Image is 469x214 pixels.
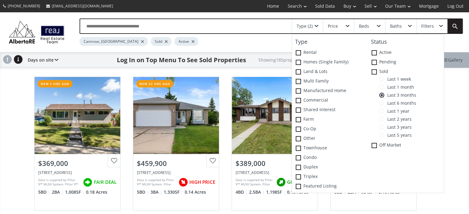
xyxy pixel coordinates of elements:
[292,134,368,143] label: Other
[292,153,368,163] label: Condo
[292,143,368,153] label: Townhouse
[292,67,368,77] label: Land & Lots
[368,48,444,58] label: Active
[25,52,58,68] div: Days on site
[368,141,444,150] label: Off Market
[65,189,84,195] span: 1,008 SF
[292,124,368,134] label: Co-op
[292,96,368,105] label: Commercial
[137,178,175,187] div: Data is supplied by Pillar 9™ MLS® System. Pillar 9™ is the owner of the copyright in its MLS® Sy...
[266,189,286,195] span: 1,198 SF
[368,67,444,77] label: Sold
[38,159,117,168] div: $369,000
[292,115,368,124] label: Farm
[175,37,198,46] div: Active
[236,189,248,195] span: 4 BD
[384,109,409,114] span: Last 1 year
[137,159,215,168] div: $459,900
[55,112,100,119] div: View Photos & Details
[185,189,206,195] span: 0.14 Acres
[292,163,368,172] label: Duplex
[38,189,50,195] span: 5 BD
[38,170,117,175] div: 5208 45A Avenue, Camrose, AB T4V 0C7
[328,24,338,28] div: Price
[297,24,313,28] div: Type (2)
[236,170,314,175] div: 6601 43 Avenue, Camrose, AB T4V 3R6
[177,176,189,188] img: rating icon
[368,39,444,45] h4: Status
[384,125,412,130] span: Last 3 years
[117,56,246,64] h1: Log In on Top Menu To See Sold Properties
[443,57,463,63] span: Gallery
[137,170,215,175] div: 5426 60 Street, Camrose, AB T4V 4G9
[292,77,368,86] label: Multi family
[137,189,149,195] span: 5 BD
[384,77,411,82] span: Last 1 week
[384,133,412,138] span: Last 5 years
[390,24,402,28] div: Baths
[38,178,80,187] div: Data is supplied by Pillar 9™ MLS® System. Pillar 9™ is the owner of the copyright in its MLS® Sy...
[287,189,308,195] span: 0.15 Acres
[81,176,94,188] img: rating icon
[236,178,273,187] div: Data is supplied by Pillar 9™ MLS® System. Pillar 9™ is the owner of the copyright in its MLS® Sy...
[164,189,183,195] span: 1,330 SF
[292,182,368,191] label: Featured Listing
[151,37,171,46] div: Sold
[384,117,412,122] span: Last 2 years
[94,179,117,185] span: FAIR DEAL
[368,58,444,67] label: Pending
[258,58,305,62] h2: Showing 185 properties
[436,52,469,68] div: Gallery
[292,39,368,45] h4: Type
[80,37,148,46] div: Camrose, [GEOGRAPHIC_DATA]
[189,179,215,185] span: HIGH PRICE
[275,176,287,188] img: rating icon
[154,112,198,119] div: View Photos & Details
[6,19,67,45] img: Logo
[52,3,113,9] span: [EMAIL_ADDRESS][DOMAIN_NAME]
[292,105,368,115] label: Shared Interest
[292,172,368,182] label: Triplex
[249,189,265,195] span: 2.5 BA
[384,101,416,106] span: Last 6 months
[253,112,297,119] div: View Photos & Details
[52,189,64,195] span: 2 BA
[150,189,162,195] span: 3 BA
[421,24,434,28] div: Filters
[292,58,368,67] label: Homes (Single Family)
[86,189,107,195] span: 0.18 Acres
[384,85,414,90] span: Last 1 month
[43,0,116,12] a: [EMAIL_ADDRESS][DOMAIN_NAME]
[292,86,368,96] label: Manufactured Home
[359,24,369,28] div: Beds
[8,3,40,9] span: [PHONE_NUMBER]
[287,179,314,185] span: GOOD DEAL
[384,93,416,98] span: Last 3 months
[292,48,368,58] label: Rental
[236,159,314,168] div: $389,000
